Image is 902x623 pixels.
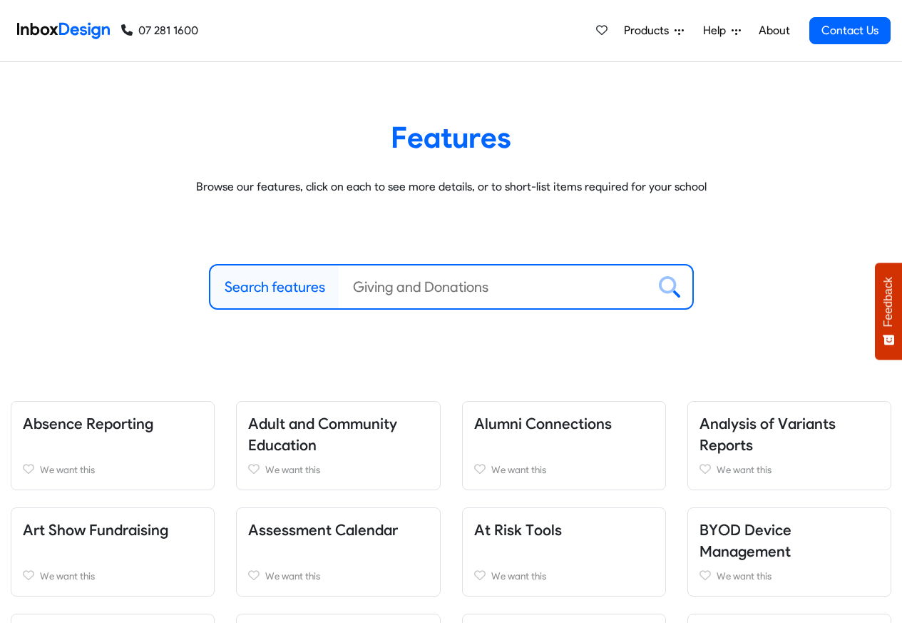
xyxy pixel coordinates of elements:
[265,464,320,475] span: We want this
[23,567,203,584] a: We want this
[699,461,879,478] a: We want this
[225,276,325,298] label: Search features
[248,521,398,539] a: Assessment Calendar
[21,178,881,196] p: Browse our features, click on each to see more details, or to short-list items required for your ...
[225,507,451,597] div: Assessment Calendar
[248,415,397,454] a: Adult and Community Education
[677,507,902,597] div: BYOD Device Management
[40,464,95,475] span: We want this
[474,415,612,432] a: Alumni Connections
[624,22,675,39] span: Products
[618,16,690,45] a: Products
[717,570,772,582] span: We want this
[40,570,95,582] span: We want this
[23,521,168,539] a: Art Show Fundraising
[248,461,428,478] a: We want this
[882,277,895,327] span: Feedback
[248,567,428,584] a: We want this
[451,507,677,597] div: At Risk Tools
[809,17,891,44] a: Contact Us
[699,521,791,560] a: BYOD Device Management
[23,415,153,432] a: Absence Reporting
[677,401,902,490] div: Analysis of Variants Reports
[265,570,320,582] span: We want this
[225,401,451,490] div: Adult and Community Education
[451,401,677,490] div: Alumni Connections
[474,567,654,584] a: We want this
[703,22,732,39] span: Help
[697,16,747,45] a: Help
[491,464,546,475] span: We want this
[21,119,881,156] heading: Features
[474,521,562,539] a: At Risk Tools
[491,570,546,582] span: We want this
[754,16,794,45] a: About
[474,461,654,478] a: We want this
[23,461,203,478] a: We want this
[339,265,647,308] input: Giving and Donations
[699,415,836,454] a: Analysis of Variants Reports
[699,567,879,584] a: We want this
[717,464,772,475] span: We want this
[121,22,198,39] a: 07 281 1600
[875,263,902,360] button: Feedback - Show survey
